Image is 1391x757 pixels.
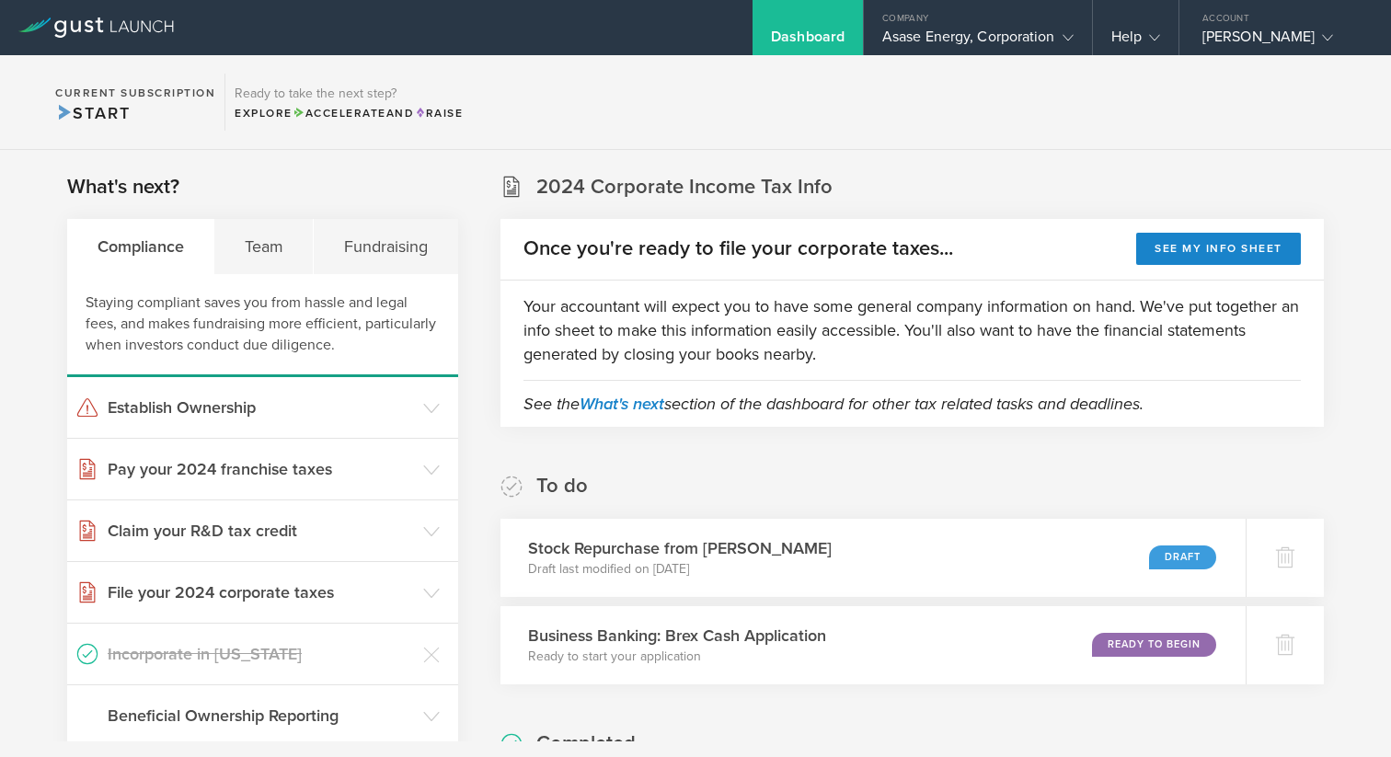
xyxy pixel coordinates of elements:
div: [PERSON_NAME] [1202,28,1359,55]
div: Dashboard [771,28,845,55]
iframe: Chat Widget [1299,669,1391,757]
div: Help [1111,28,1160,55]
div: Asase Energy, Corporation [882,28,1074,55]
